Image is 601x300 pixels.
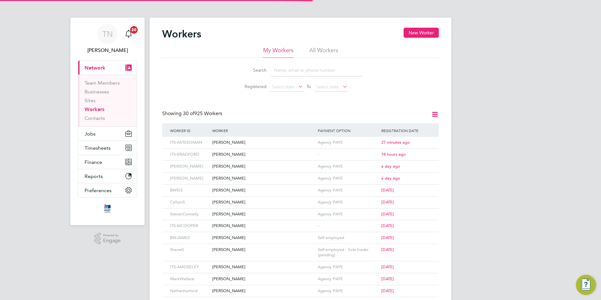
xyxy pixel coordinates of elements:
div: Network [78,75,137,126]
div: Agency PAYE [316,173,380,184]
li: My Workers [263,47,294,58]
span: a day ago [381,164,400,169]
div: BWJAMES [168,232,211,244]
a: ShaneG[PERSON_NAME]Self-employed - Sole trader (pending)[DATE] [168,244,433,249]
div: Agency PAYE [316,285,380,297]
li: All Workers [309,47,338,58]
div: [PERSON_NAME] [211,208,316,220]
span: Timesheets [85,145,111,151]
span: Reports [85,173,103,179]
div: MarkWallace [168,273,211,285]
button: Network [78,61,137,75]
span: [DATE] [381,211,394,217]
a: ITS-AMOSELEY[PERSON_NAME]Agency PAYE[DATE] [168,261,433,266]
h2: Workers [162,28,201,40]
button: Reports [78,169,137,183]
button: Engage Resource Center [576,275,596,295]
div: Agency PAYE [316,137,380,148]
span: 27 minutes ago [381,140,410,145]
a: Businesses [85,89,109,95]
div: StevenConnelly [168,208,211,220]
div: Self employed [316,232,380,244]
div: [PERSON_NAME] [168,161,211,172]
span: [DATE] [381,235,394,240]
a: ITS-KRADFORD[PERSON_NAME]-18 hours ago [168,148,433,154]
span: [DATE] [381,276,394,281]
div: [PERSON_NAME] [211,149,316,160]
a: Team Members [85,80,120,86]
a: StevenConnelly[PERSON_NAME]Agency PAYE[DATE] [168,208,433,214]
a: ITS-ASTEEDMAN[PERSON_NAME]Agency PAYE27 minutes ago [168,136,433,142]
button: Jobs [78,127,137,141]
span: a day ago [381,175,400,181]
div: [PERSON_NAME] [211,197,316,208]
span: [DATE] [381,223,394,228]
div: ShaneG [168,244,211,256]
div: - [316,149,380,160]
a: Powered byEngage [94,233,121,245]
a: CallumS[PERSON_NAME]Agency PAYE[DATE] [168,196,433,202]
button: Finance [78,155,137,169]
div: [PERSON_NAME] [211,161,316,172]
div: CallumS [168,197,211,208]
div: Registration Date [380,123,433,138]
a: BWJAMES[PERSON_NAME]Self employed[DATE] [168,232,433,237]
input: Name, email or phone number [271,64,363,76]
span: Powered by [103,233,121,238]
a: [PERSON_NAME][PERSON_NAME]Agency PAYEa day ago [168,160,433,166]
span: Engage [103,238,121,243]
span: Tom Newton [78,47,137,54]
a: Nathanhurford[PERSON_NAME]Agency PAYE[DATE] [168,285,433,290]
div: [PERSON_NAME] [211,273,316,285]
span: Jobs [85,131,96,137]
div: Agency PAYE [316,185,380,196]
div: ITS-MCOOPER [168,220,211,232]
div: [PERSON_NAME] [211,185,316,196]
span: 18 hours ago [381,152,406,157]
div: Worker [211,123,316,138]
a: Workers [85,106,104,112]
span: 20 [130,26,138,34]
a: ITS-MCOOPER[PERSON_NAME]-[DATE] [168,220,433,225]
div: ITS-AMOSELEY [168,261,211,273]
div: [PERSON_NAME] [211,285,316,297]
a: TN[PERSON_NAME] [78,24,137,54]
div: [PERSON_NAME] [211,261,316,273]
div: [PERSON_NAME] [211,173,316,184]
a: Sites [85,97,96,103]
span: TN [102,30,113,38]
div: - [316,220,380,232]
div: Agency PAYE [316,273,380,285]
span: [DATE] [381,187,394,193]
a: BWEIS[PERSON_NAME]Agency PAYE[DATE] [168,184,433,190]
label: Registered [238,84,267,89]
nav: Main navigation [70,18,145,225]
span: Preferences [85,187,112,193]
span: Network [85,65,105,71]
span: 925 Workers [183,110,222,117]
a: 20 [122,24,135,44]
button: Preferences [78,183,137,197]
div: [PERSON_NAME] [168,173,211,184]
span: [DATE] [381,199,394,205]
div: Nathanhurford [168,285,211,297]
span: [DATE] [381,247,394,252]
div: Self-employed - Sole trader (pending) [316,244,380,261]
div: BWEIS [168,185,211,196]
div: [PERSON_NAME] [211,232,316,244]
span: Select date [272,84,295,90]
a: [PERSON_NAME][PERSON_NAME]Agency PAYEa day ago [168,172,433,178]
div: Agency PAYE [316,161,380,172]
a: Contacts [85,115,105,121]
div: ITS-ASTEEDMAN [168,137,211,148]
span: 30 of [183,110,194,117]
span: [DATE] [381,288,394,293]
span: Finance [85,159,102,165]
div: [PERSON_NAME] [211,244,316,256]
label: Search [238,67,267,73]
div: Agency PAYE [316,261,380,273]
div: [PERSON_NAME] [211,220,316,232]
span: Select date [316,84,339,90]
button: Timesheets [78,141,137,155]
img: itsconstruction-logo-retina.png [103,204,112,214]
